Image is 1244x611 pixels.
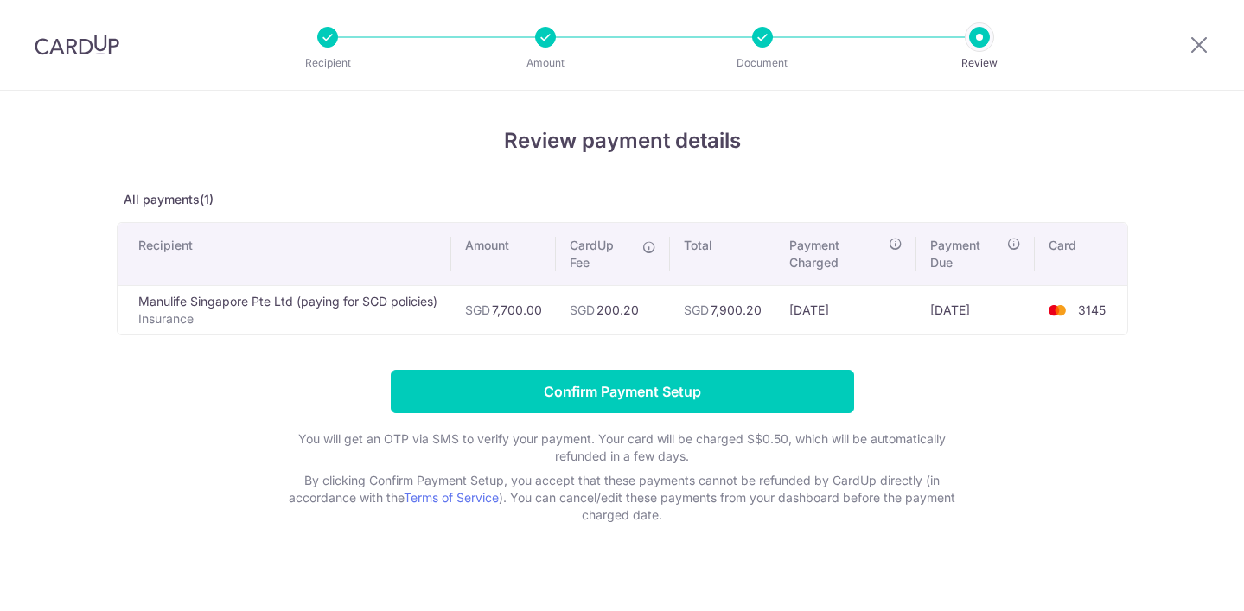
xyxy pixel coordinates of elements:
p: Recipient [264,54,392,72]
td: 7,700.00 [451,285,556,334]
p: Document [699,54,826,72]
span: SGD [465,302,490,317]
p: Review [915,54,1043,72]
h4: Review payment details [117,125,1128,156]
img: <span class="translation_missing" title="translation missing: en.account_steps.new_confirm_form.b... [1040,300,1075,321]
td: [DATE] [916,285,1035,334]
span: Payment Due [930,237,1002,271]
span: CardUp Fee [570,237,634,271]
input: Confirm Payment Setup [391,370,854,413]
img: CardUp [35,35,119,55]
span: SGD [684,302,709,317]
p: Insurance [138,310,437,328]
th: Amount [451,223,556,285]
p: By clicking Confirm Payment Setup, you accept that these payments cannot be refunded by CardUp di... [277,472,968,524]
th: Total [670,223,775,285]
th: Recipient [118,223,451,285]
td: [DATE] [775,285,916,334]
p: Amount [482,54,609,72]
span: 3145 [1078,302,1106,317]
p: You will get an OTP via SMS to verify your payment. Your card will be charged S$0.50, which will ... [277,430,968,465]
span: Payment Charged [789,237,884,271]
p: All payments(1) [117,191,1128,208]
td: Manulife Singapore Pte Ltd (paying for SGD policies) [118,285,451,334]
td: 200.20 [556,285,670,334]
a: Terms of Service [404,490,499,505]
td: 7,900.20 [670,285,775,334]
th: Card [1035,223,1126,285]
span: SGD [570,302,595,317]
